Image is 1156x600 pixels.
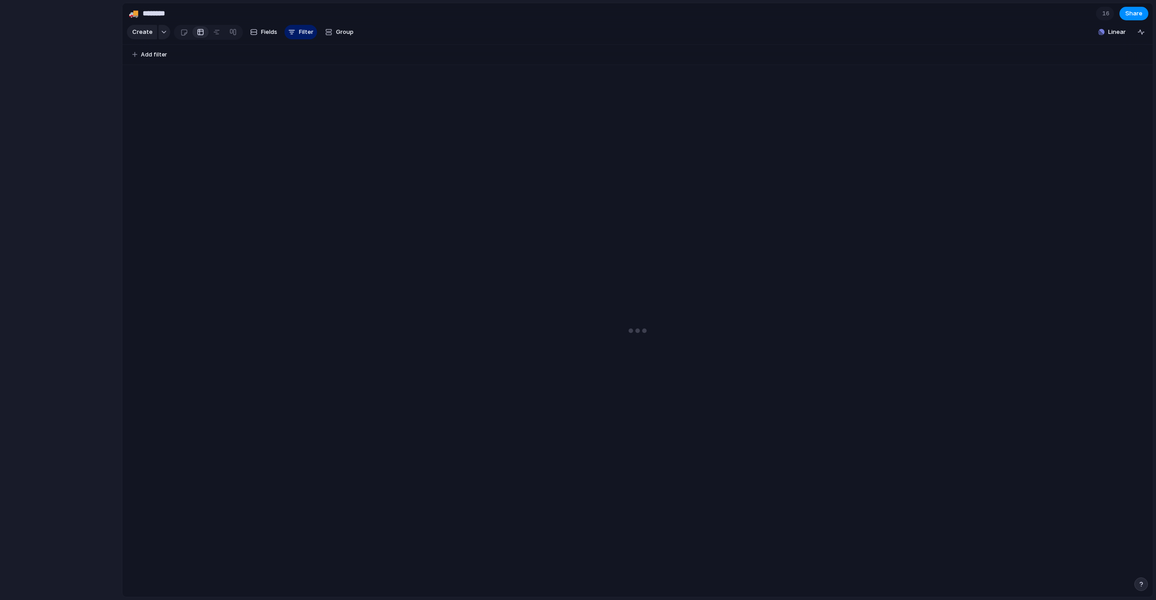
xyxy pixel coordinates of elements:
button: Create [127,25,157,39]
button: Linear [1095,25,1129,39]
button: Filter [284,25,317,39]
div: 🚚 [129,7,139,19]
span: 16 [1102,9,1112,18]
span: Create [132,28,153,37]
button: Group [321,25,358,39]
button: Fields [247,25,281,39]
button: Share [1119,7,1148,20]
button: 🚚 [126,6,141,21]
span: Filter [299,28,313,37]
span: Fields [261,28,277,37]
span: Group [336,28,354,37]
button: Add filter [127,48,172,61]
span: Share [1125,9,1142,18]
span: Add filter [141,51,167,59]
span: Linear [1108,28,1126,37]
